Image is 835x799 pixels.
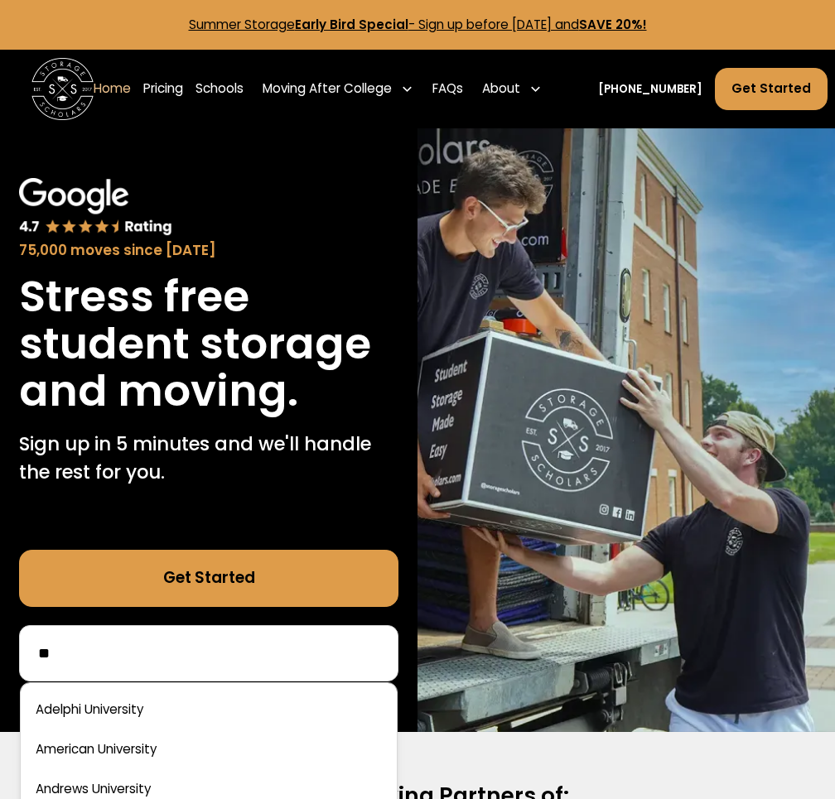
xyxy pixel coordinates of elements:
[143,67,183,111] a: Pricing
[715,68,828,110] a: Get Started
[295,16,408,33] strong: Early Bird Special
[189,16,647,33] a: Summer StorageEarly Bird Special- Sign up before [DATE] andSAVE 20%!
[31,58,94,121] img: Storage Scholars main logo
[19,273,399,415] h1: Stress free student storage and moving.
[19,240,399,261] div: 75,000 moves since [DATE]
[482,79,520,99] div: About
[432,67,463,111] a: FAQs
[94,67,131,111] a: Home
[263,79,392,99] div: Moving After College
[475,67,548,111] div: About
[257,67,421,111] div: Moving After College
[598,81,702,98] a: [PHONE_NUMBER]
[417,128,835,732] img: Storage Scholars makes moving and storage easy.
[19,550,399,606] a: Get Started
[31,58,94,121] a: home
[19,178,172,237] img: Google 4.7 star rating
[195,67,244,111] a: Schools
[19,431,399,487] p: Sign up in 5 minutes and we'll handle the rest for you.
[579,16,647,33] strong: SAVE 20%!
